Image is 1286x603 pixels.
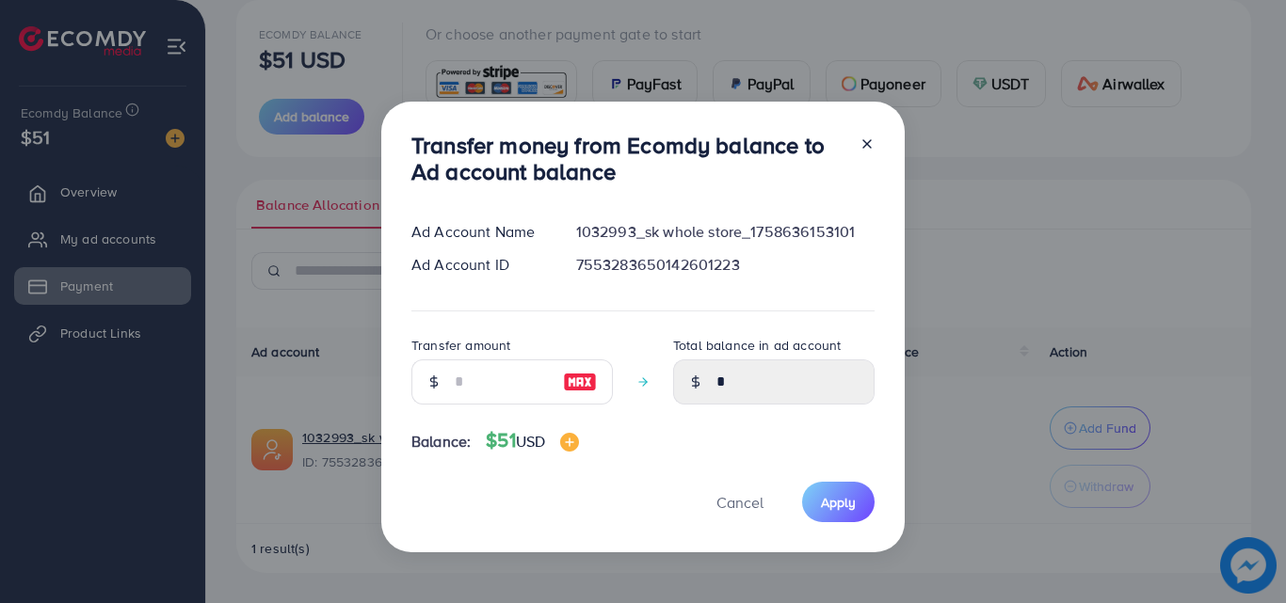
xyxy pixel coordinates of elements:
div: 7553283650142601223 [561,254,890,276]
span: Cancel [716,492,764,513]
h3: Transfer money from Ecomdy balance to Ad account balance [411,132,844,186]
label: Total balance in ad account [673,336,841,355]
span: Balance: [411,431,471,452]
div: Ad Account ID [396,254,561,276]
img: image [563,371,597,393]
span: Apply [821,493,856,512]
h4: $51 [486,429,579,452]
button: Apply [802,482,875,522]
img: image [560,433,579,452]
button: Cancel [693,482,787,522]
label: Transfer amount [411,336,510,355]
div: 1032993_sk whole store_1758636153101 [561,221,890,243]
span: USD [516,431,545,452]
div: Ad Account Name [396,221,561,243]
